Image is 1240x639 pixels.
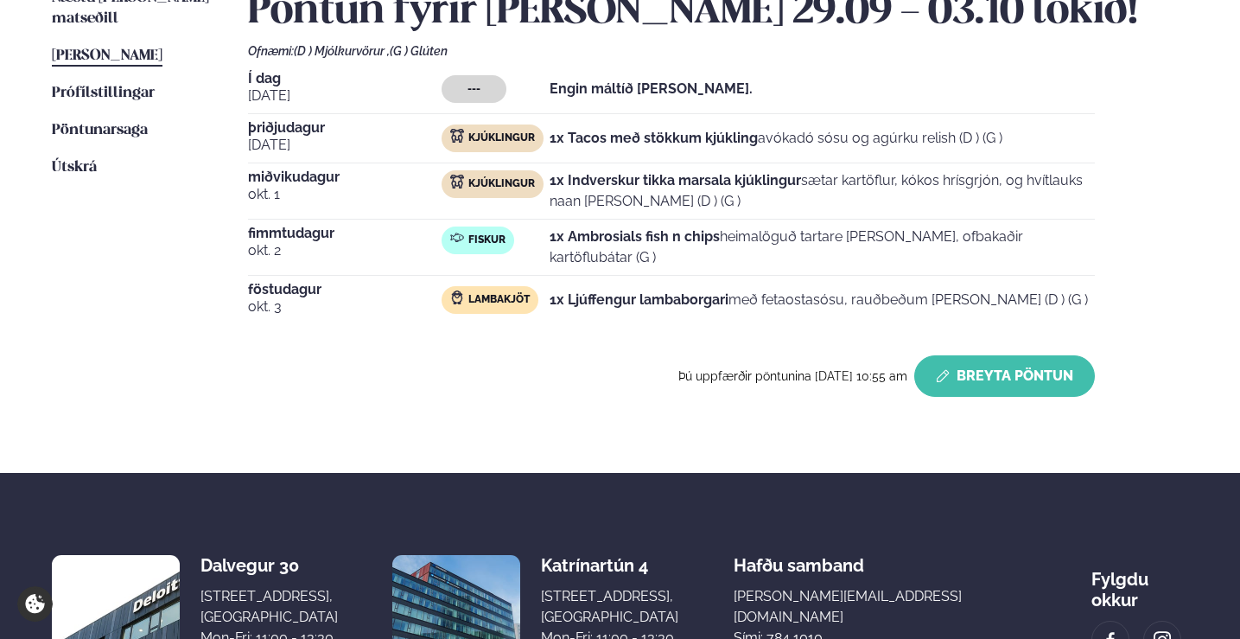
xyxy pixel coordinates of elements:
[550,170,1095,212] p: sætar kartöflur, kókos hrísgrjón, og hvítlauks naan [PERSON_NAME] (D ) (G )
[248,72,442,86] span: Í dag
[468,131,535,145] span: Kjúklingur
[1091,555,1188,610] div: Fylgdu okkur
[294,44,390,58] span: (D ) Mjólkurvörur ,
[248,135,442,156] span: [DATE]
[248,184,442,205] span: okt. 1
[17,586,53,622] a: Cookie settings
[550,227,1095,268] p: heimalöguð tartare [PERSON_NAME], ofbakaðir kartöflubátar (G )
[550,290,1088,310] p: með fetaostasósu, rauðbeðum [PERSON_NAME] (D ) (G )
[550,128,1002,149] p: avókadó sósu og agúrku relish (D ) (G )
[550,172,801,189] strong: 1x Indverskur tikka marsala kjúklingur
[200,555,338,576] div: Dalvegur 30
[52,46,162,67] a: [PERSON_NAME]
[248,227,442,240] span: fimmtudagur
[52,48,162,63] span: [PERSON_NAME]
[550,291,728,308] strong: 1x Ljúffengur lambaborgari
[248,170,442,184] span: miðvikudagur
[200,586,338,628] div: [STREET_ADDRESS], [GEOGRAPHIC_DATA]
[541,555,678,576] div: Katrínartún 4
[248,240,442,261] span: okt. 2
[52,86,155,100] span: Prófílstillingar
[467,82,480,96] span: ---
[468,293,530,307] span: Lambakjöt
[52,83,155,104] a: Prófílstillingar
[678,369,907,383] span: Þú uppfærðir pöntunina [DATE] 10:55 am
[248,121,442,135] span: þriðjudagur
[450,129,464,143] img: chicken.svg
[52,120,148,141] a: Pöntunarsaga
[450,175,464,189] img: chicken.svg
[248,283,442,297] span: föstudagur
[52,160,97,175] span: Útskrá
[248,297,442,317] span: okt. 3
[734,541,864,576] span: Hafðu samband
[52,157,97,178] a: Útskrá
[248,44,1189,58] div: Ofnæmi:
[52,123,148,137] span: Pöntunarsaga
[550,130,758,146] strong: 1x Tacos með stökkum kjúkling
[468,233,506,247] span: Fiskur
[468,177,535,191] span: Kjúklingur
[541,586,678,628] div: [STREET_ADDRESS], [GEOGRAPHIC_DATA]
[550,228,720,245] strong: 1x Ambrosials fish n chips
[450,291,464,304] img: Lamb.svg
[914,355,1095,397] button: Breyta Pöntun
[390,44,448,58] span: (G ) Glúten
[450,231,464,245] img: fish.svg
[734,586,1036,628] a: [PERSON_NAME][EMAIL_ADDRESS][DOMAIN_NAME]
[248,86,442,106] span: [DATE]
[550,80,753,97] strong: Engin máltíð [PERSON_NAME].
